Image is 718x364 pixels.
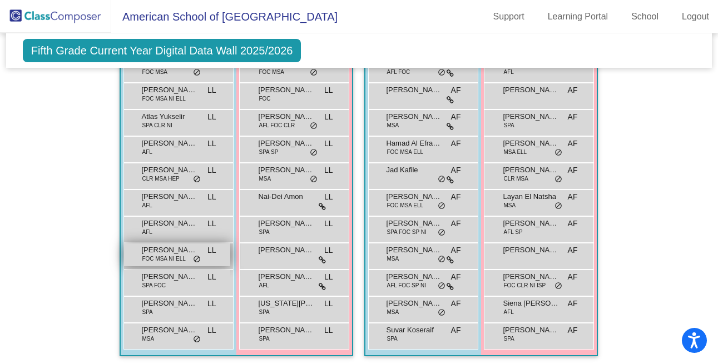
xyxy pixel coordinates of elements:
[142,228,152,236] span: AFL
[451,138,461,149] span: AF
[387,281,426,290] span: AFL FOC SP NI
[568,191,578,203] span: AF
[386,298,442,309] span: [PERSON_NAME]
[324,84,333,96] span: LL
[503,335,514,343] span: SPA
[258,191,314,202] span: Nai-Dei Amon
[503,228,522,236] span: AFL SP
[142,174,179,183] span: CLR MSA HEP
[386,111,442,122] span: [PERSON_NAME]
[539,8,617,26] a: Learning Portal
[568,271,578,283] span: AF
[387,255,399,263] span: MSA
[141,138,197,149] span: [PERSON_NAME]
[111,8,338,26] span: American School of [GEOGRAPHIC_DATA]
[141,298,197,309] span: [PERSON_NAME]
[438,68,445,77] span: do_not_disturb_alt
[258,84,314,96] span: [PERSON_NAME]
[503,281,546,290] span: FOC CLR NI ISP
[438,308,445,317] span: do_not_disturb_alt
[451,191,461,203] span: AF
[503,245,558,256] span: [PERSON_NAME]
[141,164,197,176] span: [PERSON_NAME]
[503,271,558,282] span: [PERSON_NAME]
[258,164,314,176] span: [PERSON_NAME]
[142,281,166,290] span: SPA FOC
[207,111,216,123] span: LL
[387,335,397,343] span: SPA
[324,218,333,230] span: LL
[207,298,216,310] span: LL
[451,164,461,176] span: AF
[503,201,516,210] span: MSA
[259,281,269,290] span: AFL
[503,174,528,183] span: CLR MSA
[568,164,578,176] span: AF
[259,121,295,129] span: AFL FOC CLR
[324,298,333,310] span: LL
[503,68,513,76] span: AFL
[451,245,461,256] span: AF
[142,94,185,103] span: FOC MSA NI ELL
[324,138,333,149] span: LL
[141,245,197,256] span: [PERSON_NAME]
[438,228,445,237] span: do_not_disturb_alt
[503,148,527,156] span: MSA ELL
[387,228,426,236] span: SPA FOC SP NI
[259,94,270,103] span: FOC
[503,84,558,96] span: [PERSON_NAME]
[386,245,442,256] span: [PERSON_NAME]
[310,175,318,184] span: do_not_disturb_alt
[193,68,201,77] span: do_not_disturb_alt
[141,218,197,229] span: [PERSON_NAME]
[258,298,314,309] span: [US_STATE][PERSON_NAME]
[259,148,278,156] span: SPA SP
[503,308,513,316] span: AFL
[324,111,333,123] span: LL
[141,325,197,336] span: [PERSON_NAME]
[142,255,185,263] span: FOC MSA NI ELL
[503,164,558,176] span: [PERSON_NAME]
[554,148,562,157] span: do_not_disturb_alt
[193,175,201,184] span: do_not_disturb_alt
[568,84,578,96] span: AF
[438,255,445,264] span: do_not_disturb_alt
[622,8,667,26] a: School
[193,255,201,264] span: do_not_disturb_alt
[207,164,216,176] span: LL
[386,191,442,202] span: [PERSON_NAME]
[193,335,201,344] span: do_not_disturb_alt
[554,202,562,211] span: do_not_disturb_alt
[141,191,197,202] span: [PERSON_NAME]
[141,84,197,96] span: [PERSON_NAME]
[438,282,445,291] span: do_not_disturb_alt
[387,148,423,156] span: FOC MSA ELL
[386,325,442,336] span: Suvar Koseraif
[259,308,269,316] span: SPA
[568,138,578,149] span: AF
[386,138,442,149] span: Hamad Al Efrangi
[258,138,314,149] span: [PERSON_NAME]
[259,68,284,76] span: FOC MSA
[23,39,301,62] span: Fifth Grade Current Year Digital Data Wall 2025/2026
[141,111,197,122] span: Atlas Yukselir
[386,271,442,282] span: [PERSON_NAME]
[207,271,216,283] span: LL
[310,122,318,131] span: do_not_disturb_alt
[142,68,167,76] span: FOC MSA
[503,111,558,122] span: [PERSON_NAME]
[503,191,558,202] span: Layan El Natsha
[141,271,197,282] span: [PERSON_NAME]
[258,218,314,229] span: [PERSON_NAME]
[451,298,461,310] span: AF
[142,148,152,156] span: AFL
[451,325,461,336] span: AF
[324,191,333,203] span: LL
[503,121,514,129] span: SPA
[207,84,216,96] span: LL
[568,298,578,310] span: AF
[568,325,578,336] span: AF
[324,271,333,283] span: LL
[258,245,314,256] span: [PERSON_NAME]
[438,175,445,184] span: do_not_disturb_alt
